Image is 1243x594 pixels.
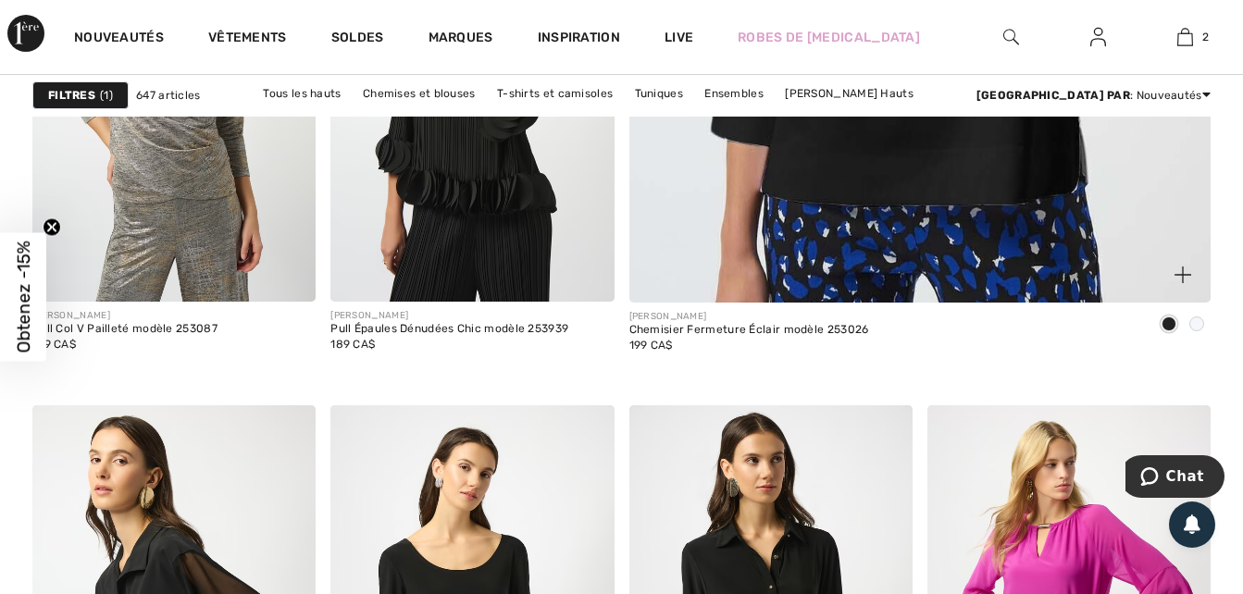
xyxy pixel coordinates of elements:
[43,218,61,237] button: Close teaser
[738,28,920,47] a: Robes de [MEDICAL_DATA]
[330,309,568,323] div: [PERSON_NAME]
[254,81,350,105] a: Tous les hauts
[1142,26,1227,48] a: 2
[208,30,287,49] a: Vêtements
[330,338,375,351] span: 189 CA$
[426,105,516,130] a: Hauts blancs
[629,324,869,337] div: Chemisier Fermeture Éclair modèle 253026
[429,30,493,49] a: Marques
[32,309,218,323] div: [PERSON_NAME]
[7,15,44,52] img: 1ère Avenue
[32,323,218,336] div: Pull Col V Pailleté modèle 253087
[629,310,869,324] div: [PERSON_NAME]
[331,30,384,49] a: Soldes
[1202,29,1209,45] span: 2
[1183,310,1211,340] div: White
[13,241,34,353] span: Obtenez -15%
[100,87,113,104] span: 1
[74,30,164,49] a: Nouveautés
[604,105,752,130] a: Hauts [PERSON_NAME]
[976,89,1130,102] strong: [GEOGRAPHIC_DATA] par
[1075,26,1121,49] a: Se connecter
[1155,310,1183,340] div: Black
[354,81,485,105] a: Chemises et blouses
[1177,26,1193,48] img: Mon panier
[976,87,1211,104] div: : Nouveautés
[488,81,622,105] a: T-shirts et camisoles
[1003,26,1019,48] img: recherche
[776,81,923,105] a: [PERSON_NAME] Hauts
[330,323,568,336] div: Pull Épaules Dénudées Chic modèle 253939
[629,339,673,352] span: 199 CA$
[1175,266,1191,283] img: plus_v2.svg
[48,87,95,104] strong: Filtres
[1090,26,1106,48] img: Mes infos
[665,28,693,47] a: Live
[32,338,76,351] span: 139 CA$
[538,30,620,49] span: Inspiration
[695,81,773,105] a: Ensembles
[1125,455,1224,501] iframe: Ouvre un widget dans lequel vous pouvez chatter avec l’un de nos agents
[519,105,601,130] a: Hauts noirs
[626,81,692,105] a: Tuniques
[136,87,201,104] span: 647 articles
